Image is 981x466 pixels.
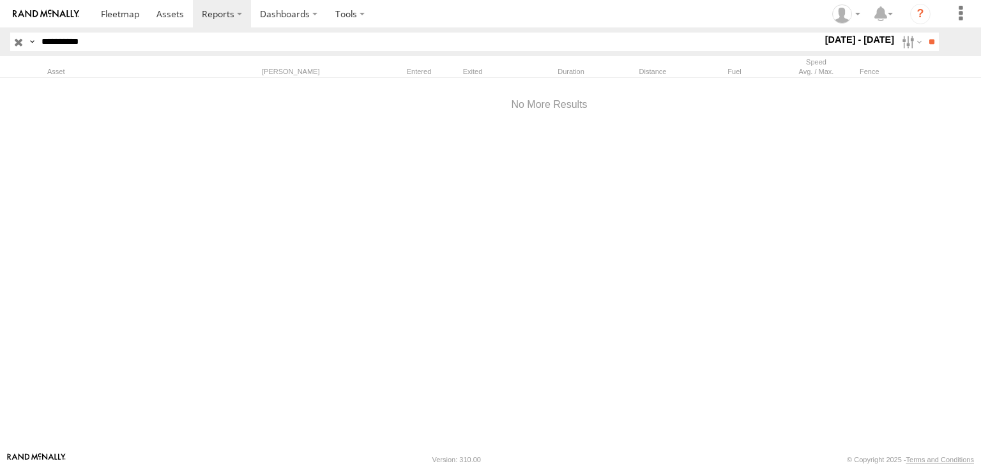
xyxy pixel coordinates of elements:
[13,10,79,19] img: rand-logo.svg
[847,456,974,463] div: © Copyright 2025 -
[47,67,226,76] div: Asset
[533,67,609,76] div: Duration
[696,67,773,76] div: Fuel
[897,33,924,51] label: Search Filter Options
[614,67,691,76] div: Distance
[7,453,66,466] a: Visit our Website
[823,33,897,47] label: [DATE] - [DATE]
[395,67,443,76] div: Entered
[262,67,390,76] div: [PERSON_NAME]
[910,4,931,24] i: ?
[906,456,974,463] a: Terms and Conditions
[448,67,497,76] div: Exited
[432,456,481,463] div: Version: 310.00
[828,4,865,24] div: Zulema McIntosch
[27,33,37,51] label: Search Query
